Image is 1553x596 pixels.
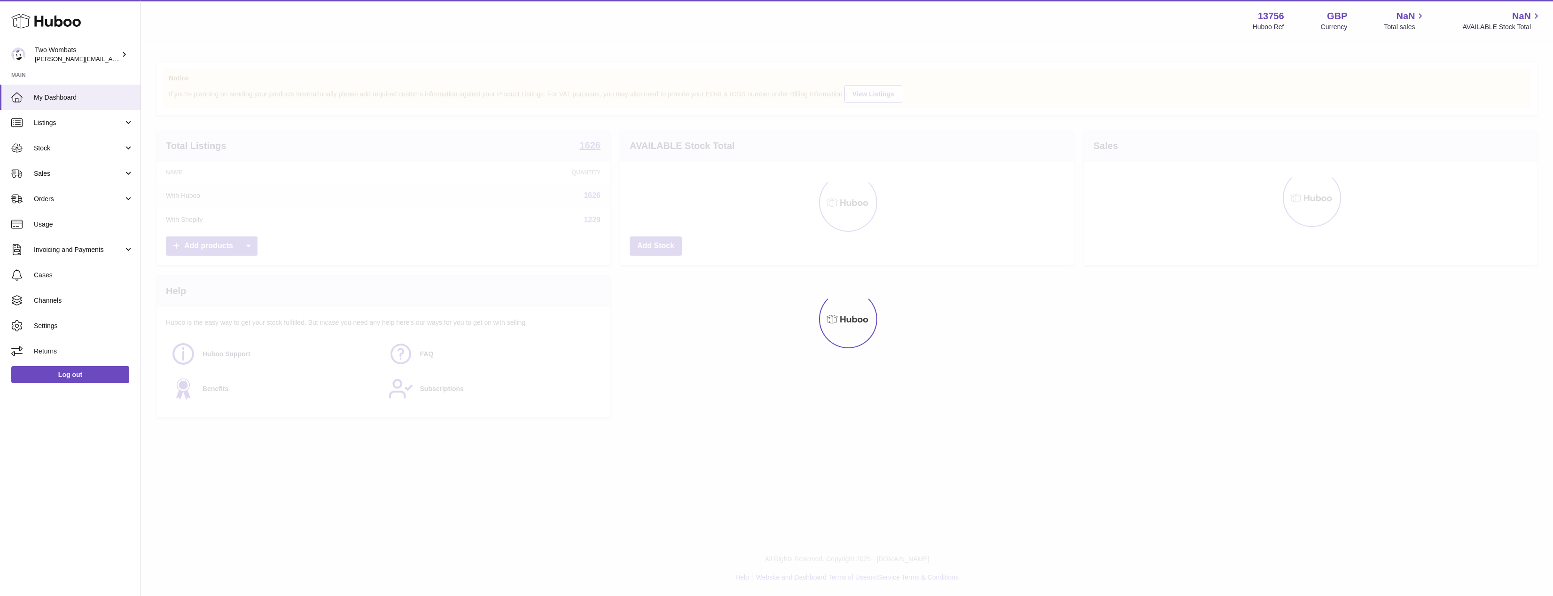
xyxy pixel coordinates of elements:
span: Orders [34,195,124,204]
img: alan@twowombats.com [11,47,25,62]
strong: 13756 [1258,10,1284,23]
div: Huboo Ref [1253,23,1284,31]
span: [PERSON_NAME][EMAIL_ADDRESS][DOMAIN_NAME] [35,55,188,63]
div: Two Wombats [35,46,119,63]
span: Returns [34,347,133,356]
span: NaN [1512,10,1531,23]
div: Currency [1321,23,1348,31]
a: NaN Total sales [1384,10,1426,31]
a: NaN AVAILABLE Stock Total [1462,10,1542,31]
span: AVAILABLE Stock Total [1462,23,1542,31]
span: Settings [34,322,133,330]
strong: GBP [1327,10,1347,23]
span: My Dashboard [34,93,133,102]
span: Invoicing and Payments [34,245,124,254]
a: Log out [11,366,129,383]
span: Listings [34,118,124,127]
span: Cases [34,271,133,280]
span: Total sales [1384,23,1426,31]
span: Usage [34,220,133,229]
span: NaN [1396,10,1415,23]
span: Stock [34,144,124,153]
span: Channels [34,296,133,305]
span: Sales [34,169,124,178]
